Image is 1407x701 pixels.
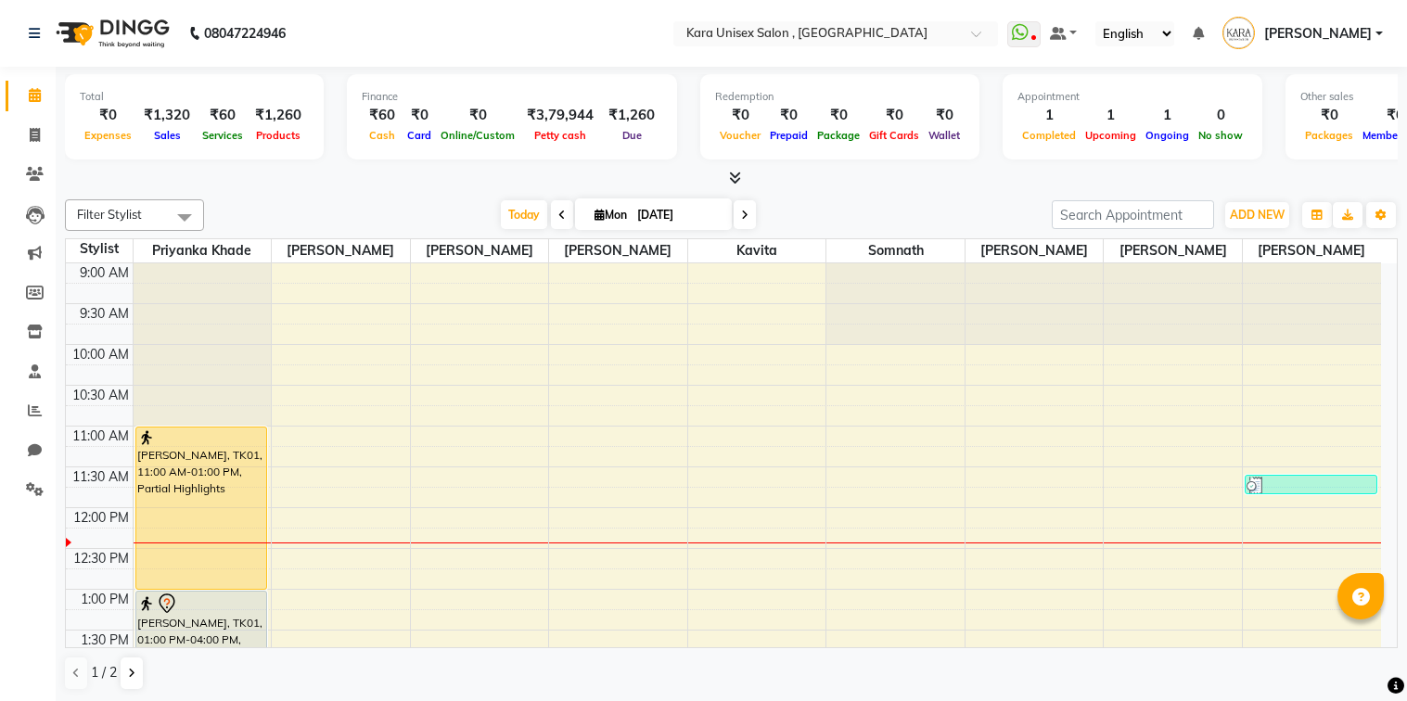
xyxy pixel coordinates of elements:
div: [PERSON_NAME], TK01, 11:00 AM-01:00 PM, Partial Highlights [136,427,267,589]
button: ADD NEW [1225,202,1289,228]
b: 08047224946 [204,7,286,59]
span: Cash [365,129,400,142]
div: 1:30 PM [77,631,133,650]
div: 1 [1141,105,1194,126]
div: 12:30 PM [70,549,133,568]
div: Stylist [66,239,133,259]
div: 1 [1081,105,1141,126]
div: ₹0 [715,105,765,126]
span: Sales [149,129,185,142]
div: ₹0 [812,105,864,126]
span: Today [501,200,547,229]
div: ₹1,320 [136,105,198,126]
span: Card [403,129,436,142]
span: Due [618,129,646,142]
div: 12:00 PM [70,508,133,528]
div: 9:00 AM [76,263,133,283]
span: [PERSON_NAME] [272,239,410,262]
span: 1 / 2 [91,663,117,682]
span: Upcoming [1081,129,1141,142]
div: 11:00 AM [69,427,133,446]
span: Products [251,129,305,142]
span: Package [812,129,864,142]
span: Wallet [924,129,965,142]
div: Appointment [1017,89,1247,105]
span: [PERSON_NAME] [549,239,687,262]
span: Expenses [80,129,136,142]
span: Somnath [826,239,965,262]
div: ₹3,79,944 [519,105,601,126]
div: 10:00 AM [69,345,133,364]
div: 1 [1017,105,1081,126]
span: ADD NEW [1230,208,1285,222]
div: 10:30 AM [69,386,133,405]
span: [PERSON_NAME] [411,239,549,262]
span: Filter Stylist [77,207,142,222]
span: Ongoing [1141,129,1194,142]
span: Online/Custom [436,129,519,142]
span: Priyanka khade [134,239,272,262]
div: ₹0 [765,105,812,126]
div: ₹0 [80,105,136,126]
span: No show [1194,129,1247,142]
span: [PERSON_NAME] [966,239,1104,262]
span: Mon [590,208,632,222]
span: Packages [1300,129,1358,142]
span: Services [198,129,248,142]
div: ₹0 [924,105,965,126]
div: ₹1,260 [601,105,662,126]
div: 11:30 AM [69,467,133,487]
span: Completed [1017,129,1081,142]
div: ₹0 [864,105,924,126]
span: [PERSON_NAME] [1264,24,1372,44]
img: Sapana [1222,17,1255,49]
div: ₹0 [436,105,519,126]
div: Redemption [715,89,965,105]
div: [PERSON_NAME], TK02, 11:35 AM-11:50 AM, Eyebrow by thread [1246,476,1376,493]
span: Voucher [715,129,765,142]
div: Finance [362,89,662,105]
div: ₹60 [362,105,403,126]
input: Search Appointment [1052,200,1214,229]
iframe: chat widget [1329,627,1388,682]
span: Kavita [688,239,826,262]
span: Prepaid [765,129,812,142]
div: ₹0 [1300,105,1358,126]
div: 1:00 PM [77,590,133,609]
input: 2025-09-01 [632,201,724,229]
img: logo [47,7,174,59]
span: [PERSON_NAME] [1104,239,1242,262]
div: Total [80,89,309,105]
div: 0 [1194,105,1247,126]
div: ₹1,260 [248,105,309,126]
div: 9:30 AM [76,304,133,324]
span: [PERSON_NAME] [1243,239,1381,262]
span: Gift Cards [864,129,924,142]
div: ₹0 [403,105,436,126]
span: Petty cash [530,129,591,142]
div: ₹60 [198,105,248,126]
